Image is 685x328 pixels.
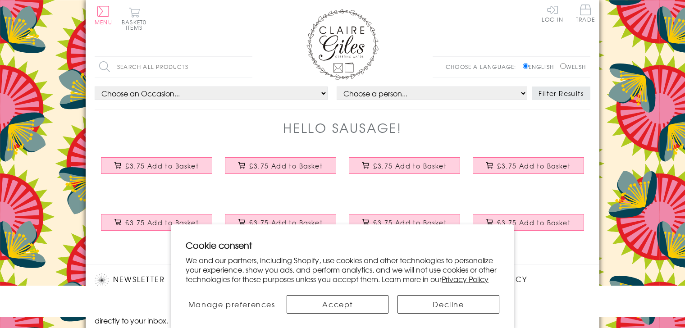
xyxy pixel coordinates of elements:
[125,161,199,170] span: £3.75 Add to Basket
[186,295,278,314] button: Manage preferences
[249,161,323,170] span: £3.75 Add to Basket
[373,161,447,170] span: £3.75 Add to Basket
[497,218,571,227] span: £3.75 Add to Basket
[283,118,402,137] h1: Hello Sausage!
[446,63,521,71] p: Choose a language:
[186,255,499,283] p: We and our partners, including Shopify, use cookies and other technologies to personalize your ex...
[243,57,252,77] input: Search
[126,18,146,32] span: 0 items
[186,239,499,251] h2: Cookie consent
[349,157,461,174] button: £3.75 Add to Basket
[473,214,585,231] button: £3.75 Add to Basket
[532,87,590,100] button: Filter Results
[101,214,213,231] button: £3.75 Add to Basket
[287,295,388,314] button: Accept
[466,150,590,189] a: New Job Congratulations Card, 9-5 Dolly, Embellished with colourful pompoms £3.75 Add to Basket
[560,63,586,71] label: Welsh
[560,63,566,69] input: Welsh
[373,218,447,227] span: £3.75 Add to Basket
[95,57,252,77] input: Search all products
[342,150,466,189] a: Birthday Card, Have an Egg-cellent Day, Embellished with colourful pompoms £3.75 Add to Basket
[523,63,558,71] label: English
[497,161,571,170] span: £3.75 Add to Basket
[542,5,563,22] a: Log In
[219,207,342,246] a: Congratulations and Good Luck Card, Off to Uni, Embellished with pompoms £3.75 Add to Basket
[219,150,342,189] a: Birthday Card, Cherry Happy Birthday, Embellished with colourful pompoms £3.75 Add to Basket
[442,273,489,284] a: Privacy Policy
[122,7,146,30] button: Basket0 items
[249,218,323,227] span: £3.75 Add to Basket
[95,18,112,26] span: Menu
[523,63,529,69] input: English
[188,299,275,310] span: Manage preferences
[225,157,337,174] button: £3.75 Add to Basket
[95,207,219,246] a: Birthday Boy Card, Circus Strong Man, Embellished with colourful pompoms £3.75 Add to Basket
[342,207,466,246] a: Birthday or Congratulations Card, Party Pants, Embellished with colourful pompoms £3.75 Add to Ba...
[576,5,595,22] span: Trade
[95,87,328,100] select: option option
[473,157,585,174] button: £3.75 Add to Basket
[225,214,337,231] button: £3.75 Add to Basket
[95,273,248,287] h2: Newsletter
[466,207,590,246] a: Birthday Card, Hello Sausage, Embellished with colourful pompoms £3.75 Add to Basket
[306,9,379,80] img: Claire Giles Greetings Cards
[95,6,112,25] button: Menu
[349,214,461,231] button: £3.75 Add to Basket
[576,5,595,24] a: Trade
[397,295,499,314] button: Decline
[95,150,219,189] a: Birthday Card, Maki This Birthday Count, Sushi Embellished with colourful pompoms £3.75 Add to Ba...
[101,157,213,174] button: £3.75 Add to Basket
[125,218,199,227] span: £3.75 Add to Basket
